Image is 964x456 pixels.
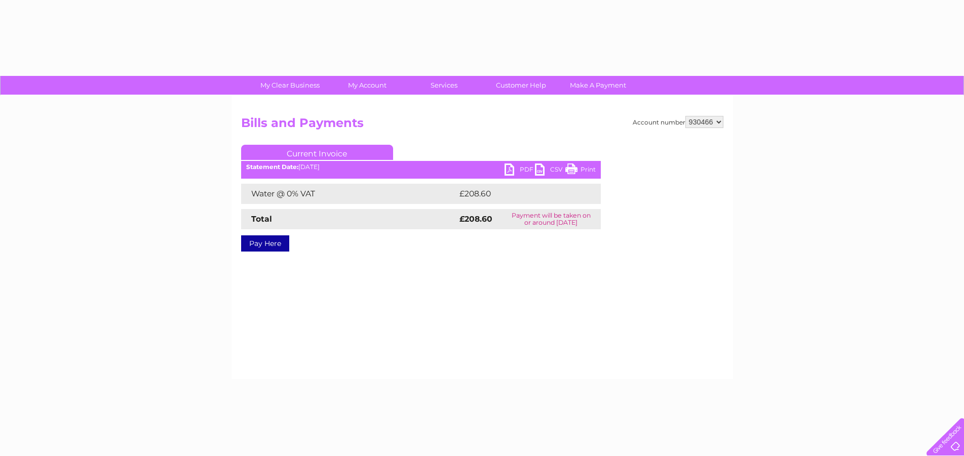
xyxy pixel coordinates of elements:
[505,163,535,178] a: PDF
[535,163,565,178] a: CSV
[633,116,723,128] div: Account number
[459,214,492,224] strong: £208.60
[502,209,601,229] td: Payment will be taken on or around [DATE]
[251,214,272,224] strong: Total
[241,116,723,135] h2: Bills and Payments
[565,163,596,178] a: Print
[479,76,563,95] a: Customer Help
[325,76,409,95] a: My Account
[246,163,298,171] b: Statement Date:
[241,163,601,171] div: [DATE]
[241,145,393,160] a: Current Invoice
[248,76,332,95] a: My Clear Business
[241,184,457,204] td: Water @ 0% VAT
[402,76,486,95] a: Services
[241,235,289,252] a: Pay Here
[556,76,640,95] a: Make A Payment
[457,184,583,204] td: £208.60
